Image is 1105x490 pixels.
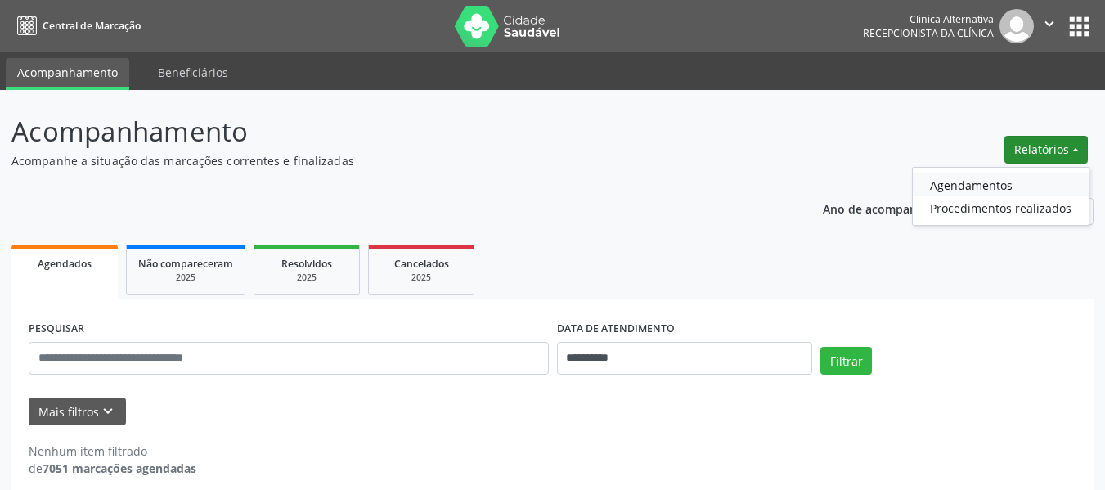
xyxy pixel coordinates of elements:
a: Central de Marcação [11,12,141,39]
label: DATA DE ATENDIMENTO [557,317,675,342]
span: Agendados [38,257,92,271]
p: Acompanhamento [11,111,769,152]
i:  [1040,15,1058,33]
button: apps [1065,12,1094,41]
span: Não compareceram [138,257,233,271]
div: 2025 [138,272,233,284]
div: Clinica Alternativa [863,12,994,26]
img: img [999,9,1034,43]
button:  [1034,9,1065,43]
button: Mais filtroskeyboard_arrow_down [29,398,126,426]
span: Central de Marcação [43,19,141,33]
a: Procedimentos realizados [913,196,1089,219]
div: 2025 [266,272,348,284]
div: 2025 [380,272,462,284]
i: keyboard_arrow_down [99,402,117,420]
p: Ano de acompanhamento [823,198,968,218]
span: Resolvidos [281,257,332,271]
span: Recepcionista da clínica [863,26,994,40]
label: PESQUISAR [29,317,84,342]
a: Acompanhamento [6,58,129,90]
ul: Relatórios [912,167,1089,226]
div: Nenhum item filtrado [29,443,196,460]
a: Beneficiários [146,58,240,87]
button: Filtrar [820,347,872,375]
strong: 7051 marcações agendadas [43,461,196,476]
p: Acompanhe a situação das marcações correntes e finalizadas [11,152,769,169]
span: Cancelados [394,257,449,271]
button: Relatórios [1004,136,1088,164]
div: de [29,460,196,477]
a: Agendamentos [913,173,1089,196]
